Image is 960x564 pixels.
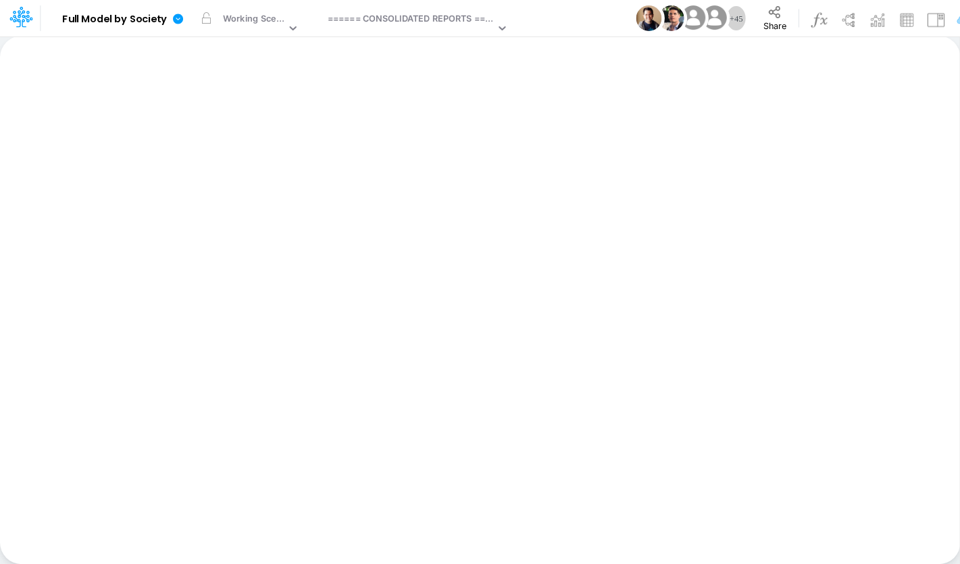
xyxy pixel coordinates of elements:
img: User Image Icon [636,5,661,31]
img: User Image Icon [699,3,730,33]
button: Share [751,1,797,35]
b: Full Model by Society [62,14,167,26]
img: User Image Icon [659,5,684,31]
div: ====== CONSOLIDATED REPORTS ====== [328,12,495,28]
img: User Image Icon [678,3,708,33]
div: Working Scenario [223,12,286,28]
span: Share [763,20,786,30]
span: + 45 [729,14,742,23]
